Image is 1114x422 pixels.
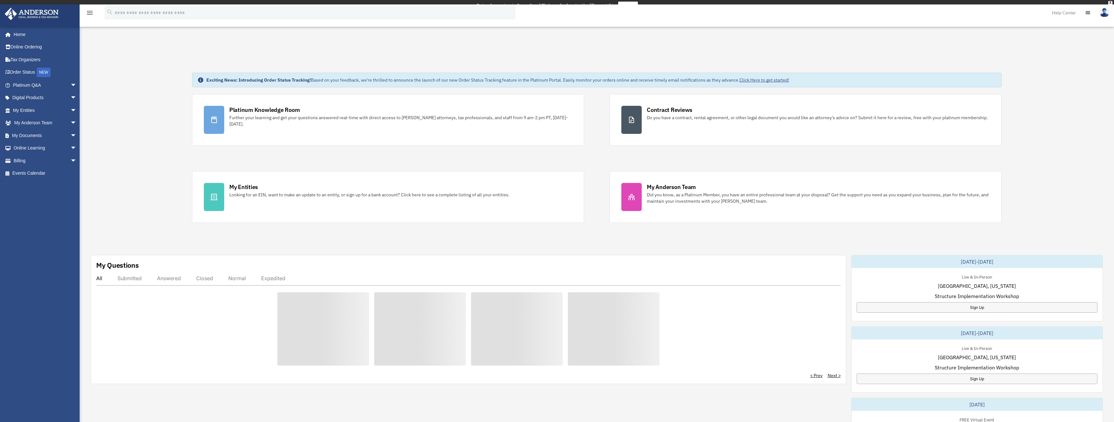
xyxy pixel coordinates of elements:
div: Get a chance to win 6 months of Platinum for free just by filling out this [476,2,615,9]
a: Sign Up [857,374,1098,384]
a: Online Ordering [4,41,86,54]
div: Normal [228,275,246,281]
span: arrow_drop_down [70,154,83,167]
span: arrow_drop_down [70,104,83,117]
div: Looking for an EIN, want to make an update to an entity, or sign up for a bank account? Click her... [229,192,510,198]
a: Billingarrow_drop_down [4,154,86,167]
span: Structure Implementation Workshop [935,292,1019,300]
span: [GEOGRAPHIC_DATA], [US_STATE] [938,353,1016,361]
a: Order StatusNEW [4,66,86,79]
div: Do you have a contract, rental agreement, or other legal document you would like an attorney's ad... [647,114,988,121]
span: [GEOGRAPHIC_DATA], [US_STATE] [938,282,1016,290]
div: Submitted [118,275,142,281]
div: Live & In-Person [957,273,997,280]
div: close [1108,1,1112,5]
a: Home [4,28,83,41]
i: menu [86,9,94,17]
a: Contract Reviews Do you have a contract, rental agreement, or other legal document you would like... [610,94,1002,146]
a: Next > [828,372,841,379]
span: arrow_drop_down [70,129,83,142]
div: [DATE]-[DATE] [852,327,1103,339]
div: All [96,275,102,281]
span: Structure Implementation Workshop [935,364,1019,371]
div: My Anderson Team [647,183,696,191]
div: Closed [196,275,213,281]
div: Live & In-Person [957,345,997,351]
a: Platinum Knowledge Room Further your learning and get your questions answered real-time with dire... [192,94,584,146]
i: search [106,9,113,16]
a: Digital Productsarrow_drop_down [4,91,86,104]
a: My Entities Looking for an EIN, want to make an update to an entity, or sign up for a bank accoun... [192,171,584,223]
div: Further your learning and get your questions answered real-time with direct access to [PERSON_NAM... [229,114,572,127]
div: Expedited [261,275,285,281]
a: < Prev [810,372,823,379]
div: Answered [157,275,181,281]
div: My Questions [96,260,139,270]
span: arrow_drop_down [70,91,83,105]
div: Platinum Knowledge Room [229,106,300,114]
div: Did you know, as a Platinum Member, you have an entire professional team at your disposal? Get th... [647,192,990,204]
a: Sign Up [857,302,1098,313]
strong: Exciting News: Introducing Order Status Tracking! [206,77,311,83]
a: My Documentsarrow_drop_down [4,129,86,142]
div: My Entities [229,183,258,191]
img: User Pic [1100,8,1109,17]
div: [DATE]-[DATE] [852,255,1103,268]
div: NEW [37,68,51,77]
a: Platinum Q&Aarrow_drop_down [4,79,86,91]
a: Events Calendar [4,167,86,180]
a: Click Here to get started! [739,77,789,83]
div: Based on your feedback, we're thrilled to announce the launch of our new Order Status Tracking fe... [206,77,789,83]
span: arrow_drop_down [70,117,83,130]
img: Anderson Advisors Platinum Portal [3,8,61,20]
a: Tax Organizers [4,53,86,66]
a: My Anderson Teamarrow_drop_down [4,117,86,129]
a: menu [86,11,94,17]
a: Online Learningarrow_drop_down [4,142,86,155]
span: arrow_drop_down [70,79,83,92]
div: Contract Reviews [647,106,692,114]
a: survey [618,2,638,9]
div: [DATE] [852,398,1103,411]
span: arrow_drop_down [70,142,83,155]
a: My Entitiesarrow_drop_down [4,104,86,117]
a: My Anderson Team Did you know, as a Platinum Member, you have an entire professional team at your... [610,171,1002,223]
